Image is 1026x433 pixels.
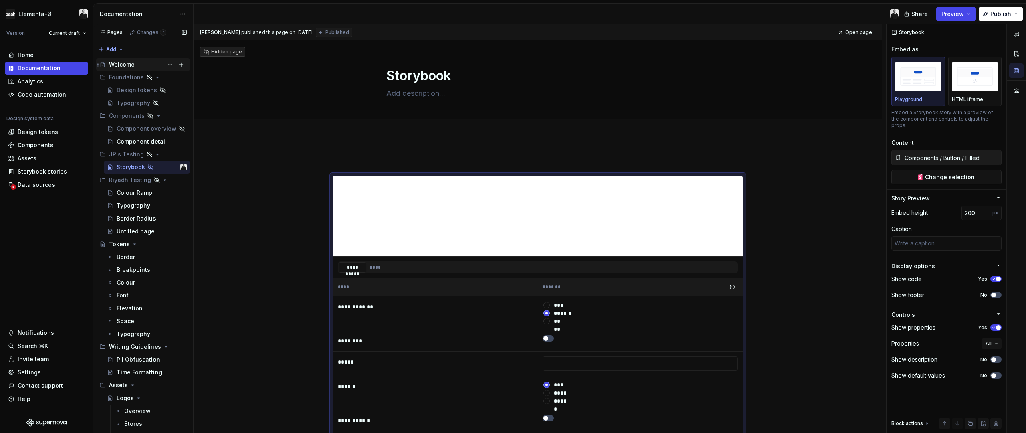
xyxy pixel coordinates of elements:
[117,279,135,287] div: Colour
[117,227,155,235] div: Untitled page
[982,338,1002,349] button: All
[936,7,976,21] button: Preview
[104,328,190,340] a: Typography
[104,135,190,148] a: Component detail
[111,417,190,430] a: Stores
[941,10,964,18] span: Preview
[96,340,190,353] div: Writing Guidelines
[104,84,190,97] a: Design tokens
[891,372,945,380] div: Show default values
[104,122,190,135] a: Component overview
[96,148,190,161] div: JP's Testing
[2,5,91,22] button: Elementa-ØJP Swart
[845,29,872,36] span: Open page
[895,96,922,103] p: Playground
[200,29,240,36] span: [PERSON_NAME]
[891,418,930,429] div: Block actions
[891,356,937,364] div: Show description
[5,393,88,405] button: Help
[890,9,899,19] img: JP Swart
[117,394,134,402] div: Logos
[117,368,162,376] div: Time Formatting
[109,176,151,184] div: Riyadh Testing
[891,275,922,283] div: Show code
[5,152,88,165] a: Assets
[117,86,157,94] div: Design tokens
[117,330,150,338] div: Typography
[26,419,67,427] a: Supernova Logo
[104,161,190,174] a: StorybookJP Swart
[18,10,52,18] div: Elementa-Ø
[104,199,190,212] a: Typography
[18,355,49,363] div: Invite team
[891,291,924,299] div: Show footer
[18,141,53,149] div: Components
[109,73,144,81] div: Foundations
[49,30,80,36] span: Current draft
[104,289,190,302] a: Font
[109,343,161,351] div: Writing Guidelines
[160,29,166,36] span: 1
[6,115,54,122] div: Design system data
[106,46,116,53] span: Add
[96,109,190,122] div: Components
[100,10,176,18] div: Documentation
[18,91,66,99] div: Code automation
[96,238,190,251] a: Tokens
[117,266,150,274] div: Breakpoints
[952,96,983,103] p: HTML iframe
[978,324,987,331] label: Yes
[961,206,992,220] input: Auto
[6,9,15,19] img: f86023f7-de07-4548-b23e-34af6ab67166.png
[891,45,919,53] div: Embed as
[891,340,919,348] div: Properties
[18,128,58,136] div: Design tokens
[96,44,126,55] button: Add
[104,366,190,379] a: Time Formatting
[104,225,190,238] a: Untitled page
[117,189,152,197] div: Colour Ramp
[925,173,975,181] span: Change selection
[45,28,90,39] button: Current draft
[96,174,190,186] div: Riyadh Testing
[117,163,145,171] div: Storybook
[5,62,88,75] a: Documentation
[5,366,88,379] a: Settings
[18,77,43,85] div: Analytics
[986,340,992,347] span: All
[891,209,928,217] div: Embed height
[104,302,190,315] a: Elevation
[117,356,160,364] div: PII Obfuscation
[104,186,190,199] a: Colour Ramp
[109,61,135,69] div: Welcome
[117,304,143,312] div: Elevation
[180,164,187,170] img: JP Swart
[891,311,1002,319] button: Controls
[18,168,67,176] div: Storybook stories
[891,262,1002,270] button: Display options
[325,29,349,36] span: Published
[5,379,88,392] button: Contact support
[990,10,1011,18] span: Publish
[891,57,945,106] button: placeholderPlayground
[891,170,1002,184] button: Change selection
[5,49,88,61] a: Home
[104,263,190,276] a: Breakpoints
[117,214,156,223] div: Border Radius
[241,29,313,36] div: published this page on [DATE]
[18,382,63,390] div: Contact support
[891,194,1002,202] button: Story Preview
[979,7,1023,21] button: Publish
[104,392,190,405] a: Logos
[385,66,688,85] textarea: Storybook
[111,405,190,417] a: Overview
[104,97,190,109] a: Typography
[891,311,915,319] div: Controls
[911,10,928,18] span: Share
[18,368,41,376] div: Settings
[5,178,88,191] a: Data sources
[109,381,128,389] div: Assets
[978,276,987,282] label: Yes
[18,154,36,162] div: Assets
[124,420,142,428] div: Stores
